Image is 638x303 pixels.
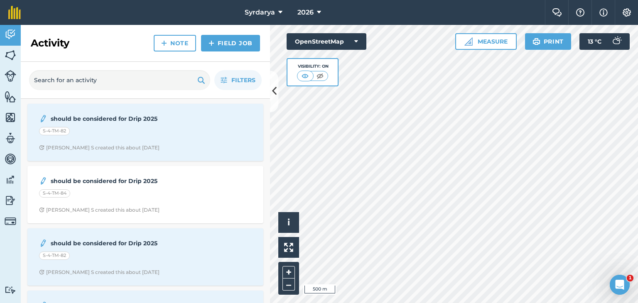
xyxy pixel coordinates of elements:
[622,8,632,17] img: A cog icon
[5,173,16,186] img: svg+xml;base64,PD94bWwgdmVyc2lvbj0iMS4wIiBlbmNvZGluZz0idXRmLTgiPz4KPCEtLSBHZW5lcmF0b3I6IEFkb2JlIE...
[39,207,44,213] img: Clock with arrow pointing clockwise
[284,243,293,252] img: Four arrows, one pointing top left, one top right, one bottom right and the last bottom left
[32,109,258,156] a: should be considered for Drip 2025S-4-TM-82Clock with arrow pointing clockwise[PERSON_NAME] S cre...
[39,145,44,150] img: Clock with arrow pointing clockwise
[197,75,205,85] img: svg+xml;base64,PHN2ZyB4bWxucz0iaHR0cDovL3d3dy53My5vcmcvMjAwMC9zdmciIHdpZHRoPSIxOSIgaGVpZ2h0PSIyNC...
[29,70,210,90] input: Search for an activity
[610,275,630,295] iframe: Intercom live chat
[525,33,572,50] button: Print
[5,70,16,82] img: svg+xml;base64,PD94bWwgdmVyc2lvbj0iMS4wIiBlbmNvZGluZz0idXRmLTgiPz4KPCEtLSBHZW5lcmF0b3I6IEFkb2JlIE...
[552,8,562,17] img: Two speech bubbles overlapping with the left bubble in the forefront
[51,176,182,186] strong: should be considered for Drip 2025
[209,38,214,48] img: svg+xml;base64,PHN2ZyB4bWxucz0iaHR0cDovL3d3dy53My5vcmcvMjAwMC9zdmciIHdpZHRoPSIxNCIgaGVpZ2h0PSIyNC...
[154,35,196,51] a: Note
[297,7,314,17] span: 2026
[39,238,47,248] img: svg+xml;base64,PD94bWwgdmVyc2lvbj0iMS4wIiBlbmNvZGluZz0idXRmLTgiPz4KPCEtLSBHZW5lcmF0b3I6IEFkb2JlIE...
[39,144,159,151] div: [PERSON_NAME] S created this about [DATE]
[5,49,16,61] img: svg+xml;base64,PHN2ZyB4bWxucz0iaHR0cDovL3d3dy53My5vcmcvMjAwMC9zdmciIHdpZHRoPSI1NiIgaGVpZ2h0PSI2MC...
[575,8,585,17] img: A question mark icon
[31,37,69,50] h2: Activity
[8,6,21,19] img: fieldmargin Logo
[39,207,159,213] div: [PERSON_NAME] S created this about [DATE]
[464,37,473,46] img: Ruler icon
[5,90,16,103] img: svg+xml;base64,PHN2ZyB4bWxucz0iaHR0cDovL3d3dy53My5vcmcvMjAwMC9zdmciIHdpZHRoPSI1NiIgaGVpZ2h0PSI2MC...
[287,33,366,50] button: OpenStreetMap
[455,33,517,50] button: Measure
[599,7,608,17] img: svg+xml;base64,PHN2ZyB4bWxucz0iaHR0cDovL3d3dy53My5vcmcvMjAwMC9zdmciIHdpZHRoPSIxNyIgaGVpZ2h0PSIxNy...
[297,63,329,70] div: Visibility: On
[5,286,16,294] img: svg+xml;base64,PD94bWwgdmVyc2lvbj0iMS4wIiBlbmNvZGluZz0idXRmLTgiPz4KPCEtLSBHZW5lcmF0b3I6IEFkb2JlIE...
[161,38,167,48] img: svg+xml;base64,PHN2ZyB4bWxucz0iaHR0cDovL3d3dy53My5vcmcvMjAwMC9zdmciIHdpZHRoPSIxNCIgaGVpZ2h0PSIyNC...
[32,233,258,281] a: should be considered for Drip 2025S-4-TM-82Clock with arrow pointing clockwise[PERSON_NAME] S cre...
[201,35,260,51] a: Field Job
[39,252,70,260] div: S-4-TM-82
[300,72,310,80] img: svg+xml;base64,PHN2ZyB4bWxucz0iaHR0cDovL3d3dy53My5vcmcvMjAwMC9zdmciIHdpZHRoPSI1MCIgaGVpZ2h0PSI0MC...
[51,114,182,123] strong: should be considered for Drip 2025
[588,33,601,50] span: 13 ° C
[5,153,16,165] img: svg+xml;base64,PD94bWwgdmVyc2lvbj0iMS4wIiBlbmNvZGluZz0idXRmLTgiPz4KPCEtLSBHZW5lcmF0b3I6IEFkb2JlIE...
[32,171,258,218] a: should be considered for Drip 2025S-4-TM-84Clock with arrow pointing clockwise[PERSON_NAME] S cre...
[5,194,16,207] img: svg+xml;base64,PD94bWwgdmVyc2lvbj0iMS4wIiBlbmNvZGluZz0idXRmLTgiPz4KPCEtLSBHZW5lcmF0b3I6IEFkb2JlIE...
[579,33,630,50] button: 13 °C
[39,176,47,186] img: svg+xml;base64,PD94bWwgdmVyc2lvbj0iMS4wIiBlbmNvZGluZz0idXRmLTgiPz4KPCEtLSBHZW5lcmF0b3I6IEFkb2JlIE...
[278,212,299,233] button: i
[287,217,290,227] span: i
[39,127,70,135] div: S-4-TM-82
[608,33,625,50] img: svg+xml;base64,PD94bWwgdmVyc2lvbj0iMS4wIiBlbmNvZGluZz0idXRmLTgiPz4KPCEtLSBHZW5lcmF0b3I6IEFkb2JlIE...
[39,114,47,124] img: svg+xml;base64,PD94bWwgdmVyc2lvbj0iMS4wIiBlbmNvZGluZz0idXRmLTgiPz4KPCEtLSBHZW5lcmF0b3I6IEFkb2JlIE...
[532,37,540,46] img: svg+xml;base64,PHN2ZyB4bWxucz0iaHR0cDovL3d3dy53My5vcmcvMjAwMC9zdmciIHdpZHRoPSIxOSIgaGVpZ2h0PSIyNC...
[231,76,255,85] span: Filters
[39,269,44,275] img: Clock with arrow pointing clockwise
[5,132,16,144] img: svg+xml;base64,PD94bWwgdmVyc2lvbj0iMS4wIiBlbmNvZGluZz0idXRmLTgiPz4KPCEtLSBHZW5lcmF0b3I6IEFkb2JlIE...
[627,275,633,281] span: 1
[39,189,70,198] div: S-4-TM-84
[5,111,16,124] img: svg+xml;base64,PHN2ZyB4bWxucz0iaHR0cDovL3d3dy53My5vcmcvMjAwMC9zdmciIHdpZHRoPSI1NiIgaGVpZ2h0PSI2MC...
[214,70,262,90] button: Filters
[315,72,325,80] img: svg+xml;base64,PHN2ZyB4bWxucz0iaHR0cDovL3d3dy53My5vcmcvMjAwMC9zdmciIHdpZHRoPSI1MCIgaGVpZ2h0PSI0MC...
[282,279,295,291] button: –
[5,28,16,41] img: svg+xml;base64,PD94bWwgdmVyc2lvbj0iMS4wIiBlbmNvZGluZz0idXRmLTgiPz4KPCEtLSBHZW5lcmF0b3I6IEFkb2JlIE...
[51,239,182,248] strong: should be considered for Drip 2025
[5,215,16,227] img: svg+xml;base64,PD94bWwgdmVyc2lvbj0iMS4wIiBlbmNvZGluZz0idXRmLTgiPz4KPCEtLSBHZW5lcmF0b3I6IEFkb2JlIE...
[282,266,295,279] button: +
[245,7,275,17] span: Syrdarya
[39,269,159,276] div: [PERSON_NAME] S created this about [DATE]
